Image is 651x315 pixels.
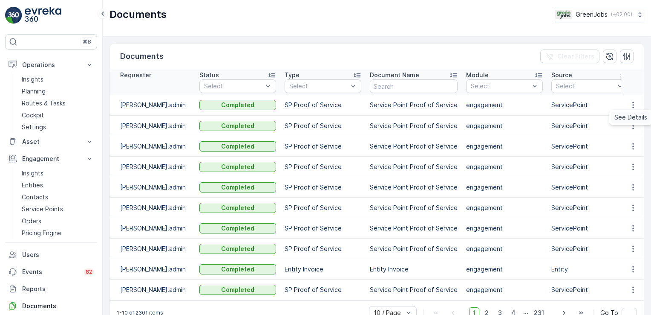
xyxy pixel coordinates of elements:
[466,101,543,109] p: engagement
[466,163,543,171] p: engagement
[466,245,543,253] p: engagement
[285,224,361,233] p: SP Proof of Service
[22,268,79,276] p: Events
[18,203,97,215] a: Service Points
[285,245,361,253] p: SP Proof of Service
[285,183,361,192] p: SP Proof of Service
[120,265,191,274] p: [PERSON_NAME].admin
[370,71,419,79] p: Document Name
[120,183,191,192] p: [PERSON_NAME].admin
[5,297,97,315] a: Documents
[551,265,628,274] p: Entity
[540,50,599,63] button: Clear Filters
[120,71,151,79] p: Requester
[576,10,608,19] p: GreenJobs
[199,71,219,79] p: Status
[370,204,458,212] p: Service Point Proof of Service
[221,101,254,109] p: Completed
[199,244,276,254] button: Completed
[22,205,63,213] p: Service Points
[221,183,254,192] p: Completed
[5,56,97,73] button: Operations
[22,285,94,293] p: Reports
[83,38,91,45] p: ⌘B
[466,224,543,233] p: engagement
[199,285,276,295] button: Completed
[120,245,191,253] p: [PERSON_NAME].admin
[557,52,594,61] p: Clear Filters
[289,82,348,90] p: Select
[22,137,80,146] p: Asset
[370,183,458,192] p: Service Point Proof of Service
[221,163,254,171] p: Completed
[551,286,628,294] p: ServicePoint
[285,71,300,79] p: Type
[199,182,276,192] button: Completed
[22,181,43,190] p: Entities
[221,204,254,212] p: Completed
[221,286,254,294] p: Completed
[370,245,458,253] p: Service Point Proof of Service
[370,163,458,171] p: Service Point Proof of Service
[370,101,458,109] p: Service Point Proof of Service
[5,246,97,263] a: Users
[22,61,80,69] p: Operations
[5,7,22,24] img: logo
[18,215,97,227] a: Orders
[551,142,628,151] p: ServicePoint
[199,100,276,110] button: Completed
[551,224,628,233] p: ServicePoint
[120,204,191,212] p: [PERSON_NAME].admin
[120,142,191,151] p: [PERSON_NAME].admin
[611,11,632,18] p: ( +02:00 )
[22,169,43,178] p: Insights
[22,155,80,163] p: Engagement
[466,204,543,212] p: engagement
[22,251,94,259] p: Users
[471,82,530,90] p: Select
[199,162,276,172] button: Completed
[199,203,276,213] button: Completed
[551,71,572,79] p: Source
[120,122,191,130] p: [PERSON_NAME].admin
[22,75,43,84] p: Insights
[18,109,97,121] a: Cockpit
[18,121,97,133] a: Settings
[551,245,628,253] p: ServicePoint
[120,286,191,294] p: [PERSON_NAME].admin
[555,7,644,22] button: GreenJobs(+02:00)
[120,101,191,109] p: [PERSON_NAME].admin
[120,163,191,171] p: [PERSON_NAME].admin
[466,142,543,151] p: engagement
[370,224,458,233] p: Service Point Proof of Service
[18,85,97,97] a: Planning
[466,122,543,130] p: engagement
[18,227,97,239] a: Pricing Engine
[551,204,628,212] p: ServicePoint
[199,264,276,274] button: Completed
[221,122,254,130] p: Completed
[285,122,361,130] p: SP Proof of Service
[551,163,628,171] p: ServicePoint
[5,263,97,280] a: Events82
[18,179,97,191] a: Entities
[18,167,97,179] a: Insights
[18,73,97,85] a: Insights
[18,97,97,109] a: Routes & Tasks
[22,99,66,108] p: Routes & Tasks
[285,163,361,171] p: SP Proof of Service
[5,280,97,297] a: Reports
[22,302,94,310] p: Documents
[221,265,254,274] p: Completed
[285,142,361,151] p: SP Proof of Service
[86,268,92,275] p: 82
[285,265,361,274] p: Entity Invoice
[204,82,263,90] p: Select
[109,8,167,21] p: Documents
[199,141,276,152] button: Completed
[551,101,628,109] p: ServicePoint
[285,101,361,109] p: SP Proof of Service
[22,217,41,225] p: Orders
[551,183,628,192] p: ServicePoint
[25,7,61,24] img: logo_light-DOdMpM7g.png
